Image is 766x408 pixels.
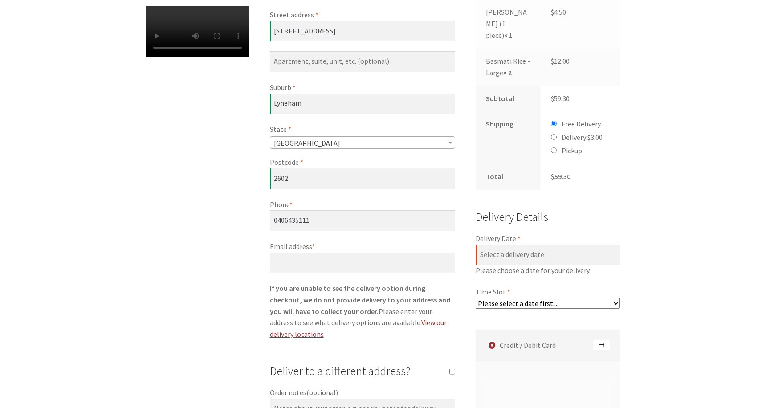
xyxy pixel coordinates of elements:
[551,94,570,103] bdi: 59.30
[270,51,455,72] input: Apartment, suite, unit, etc. (optional)
[270,136,455,149] span: State
[587,133,603,142] bdi: 3.00
[270,283,455,340] p: Please enter your address to see what delivery options are available.
[476,265,620,277] span: Please choose a date for your delivery.
[476,111,541,163] th: Shipping
[562,119,601,128] label: Free Delivery
[476,286,620,298] label: Time Slot
[476,86,541,112] th: Subtotal
[306,388,338,397] span: (optional)
[476,233,620,245] label: Delivery Date
[270,364,410,378] span: Deliver to a different address?
[551,8,554,16] span: $
[551,172,554,181] span: $
[551,8,566,16] bdi: 4.50
[551,57,570,65] bdi: 12.00
[270,21,455,41] input: House number and street name
[449,368,455,374] input: Deliver to a different address?
[476,49,541,86] td: Basmati Rice - Large
[551,94,554,103] span: $
[562,133,603,142] label: Delivery:
[587,133,591,142] span: $
[270,82,455,94] label: Suburb
[270,157,455,168] label: Postcode
[476,208,620,227] h3: Delivery Details
[270,124,455,135] label: State
[504,31,513,40] strong: × 1
[476,245,620,265] input: Select a delivery date
[270,318,447,339] a: View our delivery locations
[270,137,455,149] span: Australian Capital Territory
[562,146,582,155] label: Pickup
[503,68,512,77] strong: × 2
[478,330,620,361] label: Credit / Debit Card
[551,57,554,65] span: $
[551,172,570,181] bdi: 59.30
[476,164,541,190] th: Total
[270,241,455,253] label: Email address
[270,387,455,399] label: Order notes
[270,284,450,316] strong: If you are unable to see the delivery option during checkout, we do not provide delivery to your ...
[270,199,455,211] label: Phone
[593,340,610,351] img: Credit / Debit Card
[270,9,455,21] label: Street address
